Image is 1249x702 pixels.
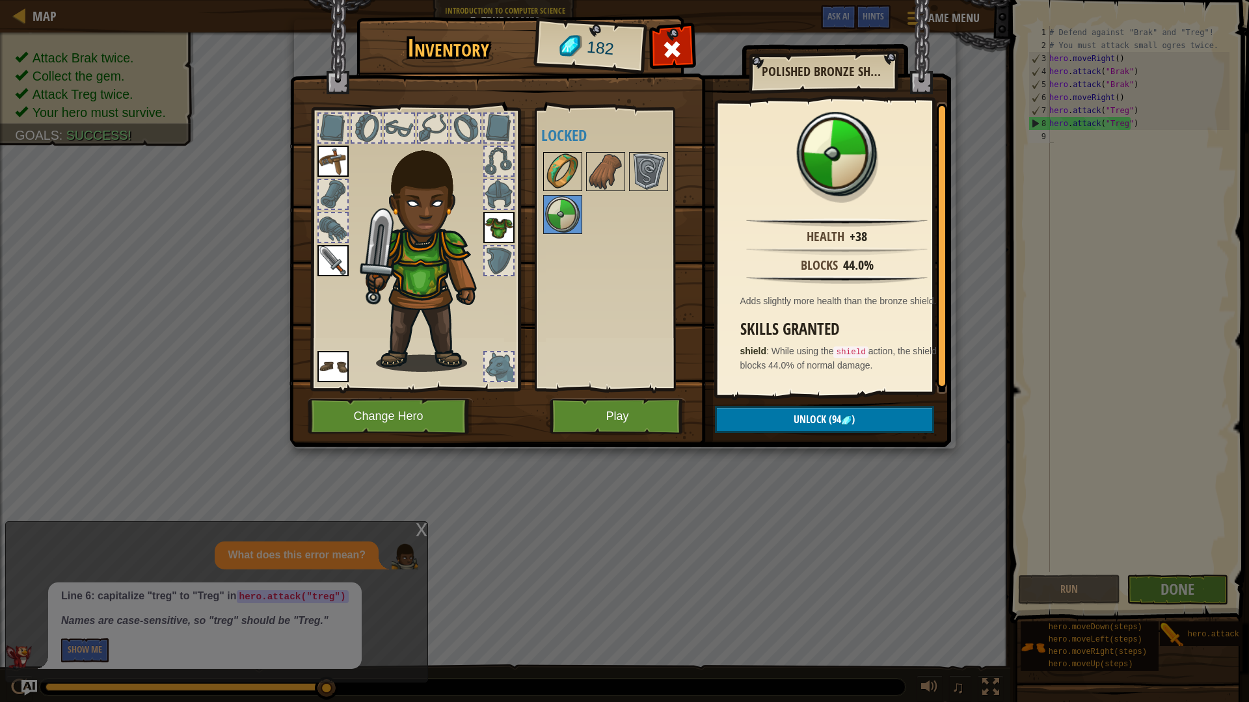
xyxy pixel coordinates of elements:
span: 182 [585,36,615,61]
h3: Skills Granted [740,320,941,338]
div: Blocks [801,256,838,275]
span: (94 [826,412,841,426]
img: raider_hair.png [360,133,500,372]
img: portrait.png [317,245,349,276]
div: Health [807,227,844,246]
button: Unlock(94) [715,406,934,433]
div: +38 [850,227,867,246]
img: portrait.png [317,146,349,177]
img: portrait.png [483,212,515,243]
span: Unlock [794,412,826,426]
h4: Locked [541,127,705,144]
span: : [766,346,772,356]
img: portrait.png [587,153,624,190]
button: Change Hero [308,398,473,434]
strong: shield [740,346,766,356]
span: ) [852,412,855,426]
span: While using the action, the shield blocks 44.0% of normal damage. [740,346,937,370]
img: portrait.png [795,112,880,196]
h1: Inventory [366,34,531,62]
img: hr.png [746,247,927,255]
div: 44.0% [843,256,874,275]
img: hr.png [746,218,927,227]
img: hr.png [746,276,927,284]
div: Adds slightly more health than the bronze shield. [740,294,941,307]
img: portrait.png [317,351,349,382]
img: gem.png [841,415,852,426]
img: portrait.png [544,153,581,190]
img: portrait.png [544,196,581,233]
code: shield [833,346,868,358]
button: Play [550,398,686,434]
img: portrait.png [630,153,667,190]
h2: Polished Bronze Shield [762,64,884,79]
